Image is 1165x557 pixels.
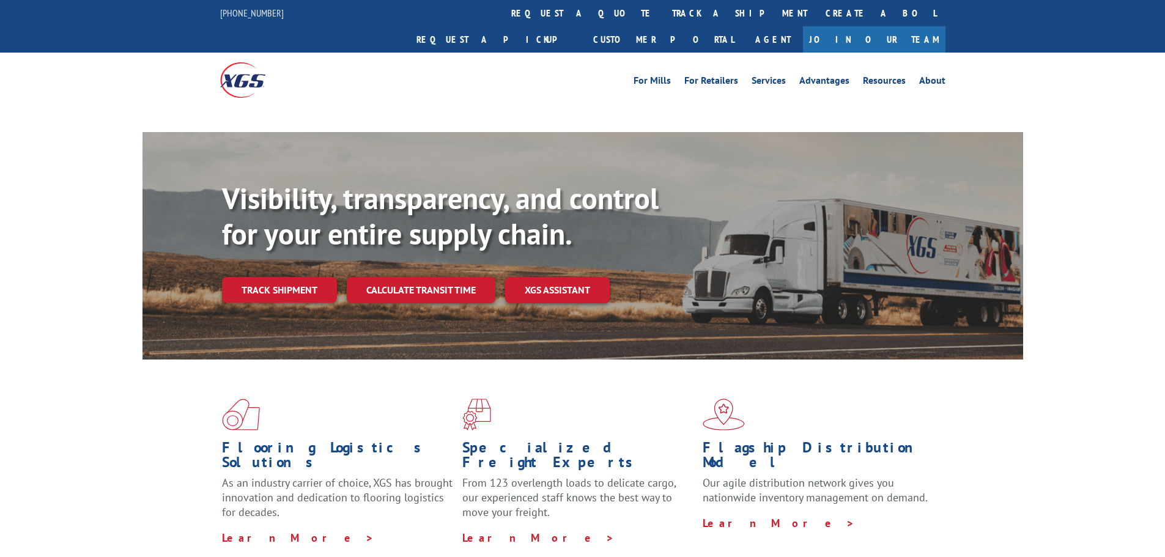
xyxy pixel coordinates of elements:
[222,179,659,253] b: Visibility, transparency, and control for your entire supply chain.
[684,76,738,89] a: For Retailers
[584,26,743,53] a: Customer Portal
[752,76,786,89] a: Services
[220,7,284,19] a: [PHONE_NUMBER]
[222,399,260,430] img: xgs-icon-total-supply-chain-intelligence-red
[919,76,945,89] a: About
[703,399,745,430] img: xgs-icon-flagship-distribution-model-red
[462,399,491,430] img: xgs-icon-focused-on-flooring-red
[505,277,610,303] a: XGS ASSISTANT
[863,76,906,89] a: Resources
[462,440,693,476] h1: Specialized Freight Experts
[222,440,453,476] h1: Flooring Logistics Solutions
[703,476,928,504] span: Our agile distribution network gives you nationwide inventory management on demand.
[347,277,495,303] a: Calculate transit time
[222,476,453,519] span: As an industry carrier of choice, XGS has brought innovation and dedication to flooring logistics...
[462,531,615,545] a: Learn More >
[462,476,693,530] p: From 123 overlength loads to delicate cargo, our experienced staff knows the best way to move you...
[703,440,934,476] h1: Flagship Distribution Model
[222,531,374,545] a: Learn More >
[407,26,584,53] a: Request a pickup
[703,516,855,530] a: Learn More >
[803,26,945,53] a: Join Our Team
[743,26,803,53] a: Agent
[634,76,671,89] a: For Mills
[222,277,337,303] a: Track shipment
[799,76,849,89] a: Advantages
